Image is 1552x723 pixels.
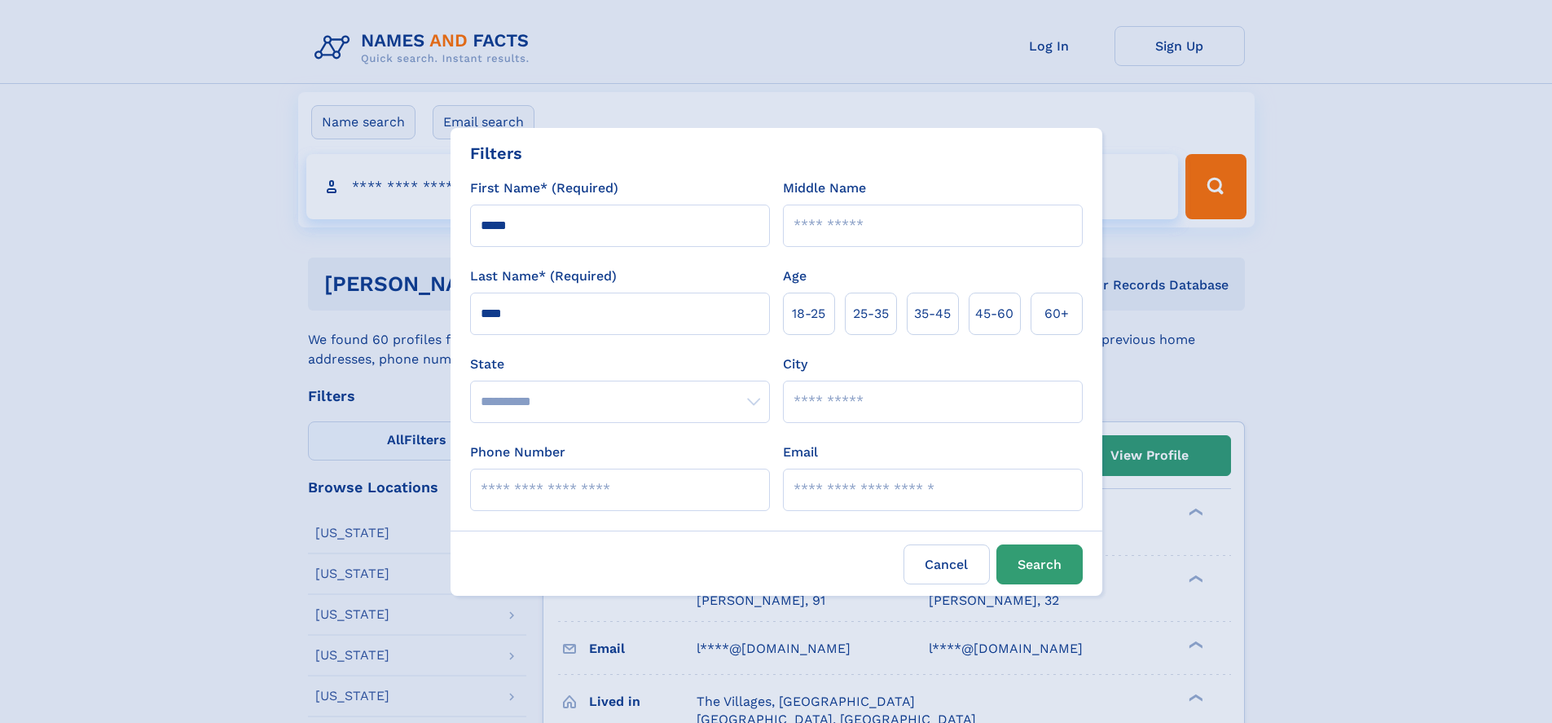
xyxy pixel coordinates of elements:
[996,544,1083,584] button: Search
[975,304,1013,324] span: 45‑60
[783,355,807,374] label: City
[792,304,825,324] span: 18‑25
[783,443,818,462] label: Email
[853,304,889,324] span: 25‑35
[470,355,770,374] label: State
[470,443,565,462] label: Phone Number
[783,267,807,286] label: Age
[904,544,990,584] label: Cancel
[914,304,951,324] span: 35‑45
[783,179,866,198] label: Middle Name
[470,141,522,165] div: Filters
[470,179,618,198] label: First Name* (Required)
[470,267,617,286] label: Last Name* (Required)
[1044,304,1069,324] span: 60+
